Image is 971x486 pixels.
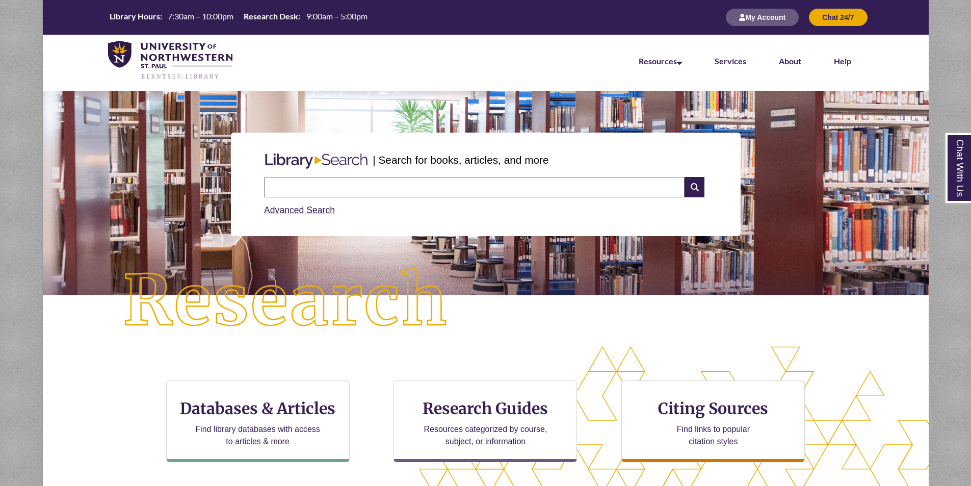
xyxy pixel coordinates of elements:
a: Databases & Articles Find library databases with access to articles & more [166,380,350,462]
table: Hours Today [106,11,372,23]
h3: Databases & Articles [175,399,341,418]
th: Research Desk: [240,11,302,22]
p: Resources categorized by course, subject, or information [419,423,552,448]
p: Find library databases with access to articles & more [191,423,324,448]
i: Search [685,177,704,197]
a: About [779,56,801,66]
h3: Research Guides [402,399,568,418]
img: Libary Search [260,149,373,173]
a: Services [715,56,746,66]
a: Research Guides Resources categorized by course, subject, or information [393,380,577,462]
a: Chat 24/7 [809,13,867,21]
a: Citing Sources Find links to popular citation styles [621,380,805,462]
h3: Citing Sources [651,399,776,418]
a: Resources [639,56,682,66]
th: Library Hours: [106,11,164,22]
button: My Account [726,9,799,26]
span: 7:30am – 10:00pm [168,11,233,21]
a: Advanced Search [264,205,335,215]
img: Research [87,232,485,371]
a: Help [834,56,851,66]
img: UNWSP Library Logo [108,41,233,81]
span: 9:00am – 5:00pm [306,11,368,21]
a: Hours Today [106,11,372,24]
a: My Account [726,13,799,21]
p: | Search for books, articles, and more [373,152,548,168]
p: Find links to popular citation styles [664,423,763,448]
button: Chat 24/7 [809,9,867,26]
